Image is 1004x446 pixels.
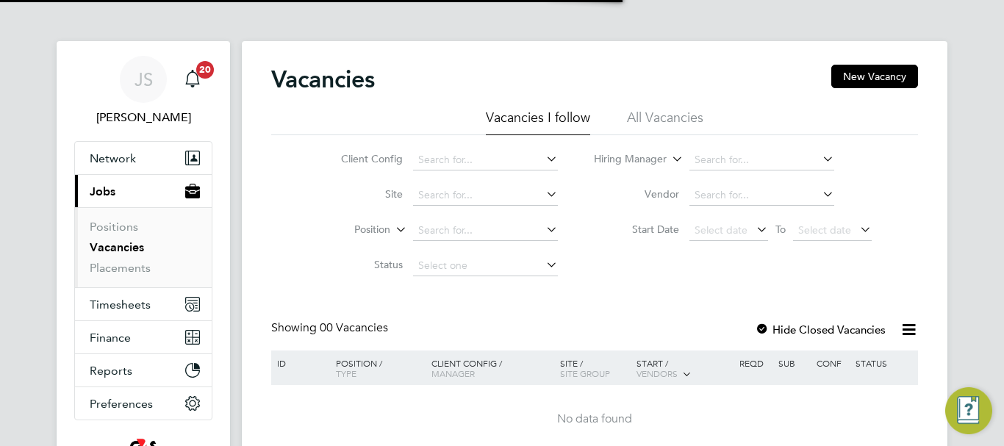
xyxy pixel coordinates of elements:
[413,185,558,206] input: Search for...
[413,150,558,170] input: Search for...
[74,109,212,126] span: Jenette Stanley
[627,109,703,135] li: All Vacancies
[320,320,388,335] span: 00 Vacancies
[75,387,212,420] button: Preferences
[595,187,679,201] label: Vendor
[75,207,212,287] div: Jobs
[271,320,391,336] div: Showing
[852,350,916,375] div: Status
[273,350,325,375] div: ID
[798,223,851,237] span: Select date
[582,152,667,167] label: Hiring Manager
[90,261,151,275] a: Placements
[560,367,610,379] span: Site Group
[775,350,813,375] div: Sub
[637,367,678,379] span: Vendors
[831,65,918,88] button: New Vacancy
[431,367,475,379] span: Manager
[318,258,403,271] label: Status
[736,350,774,375] div: Reqd
[75,142,212,174] button: Network
[178,56,207,103] a: 20
[75,354,212,386] button: Reports
[75,321,212,353] button: Finance
[306,223,390,237] label: Position
[633,350,736,387] div: Start /
[695,223,747,237] span: Select date
[75,288,212,320] button: Timesheets
[428,350,556,386] div: Client Config /
[135,70,153,89] span: JS
[689,185,834,206] input: Search for...
[755,323,886,337] label: Hide Closed Vacancies
[74,56,212,126] a: JS[PERSON_NAME]
[90,331,131,345] span: Finance
[271,65,375,94] h2: Vacancies
[486,109,590,135] li: Vacancies I follow
[413,256,558,276] input: Select one
[413,220,558,241] input: Search for...
[556,350,634,386] div: Site /
[90,220,138,234] a: Positions
[90,298,151,312] span: Timesheets
[813,350,851,375] div: Conf
[771,220,790,239] span: To
[336,367,356,379] span: Type
[196,61,214,79] span: 20
[945,387,992,434] button: Engage Resource Center
[90,364,132,378] span: Reports
[90,397,153,411] span: Preferences
[325,350,428,386] div: Position /
[90,240,144,254] a: Vacancies
[595,223,679,236] label: Start Date
[318,152,403,165] label: Client Config
[689,150,834,170] input: Search for...
[90,151,136,165] span: Network
[318,187,403,201] label: Site
[75,175,212,207] button: Jobs
[90,184,115,198] span: Jobs
[273,411,916,427] div: No data found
